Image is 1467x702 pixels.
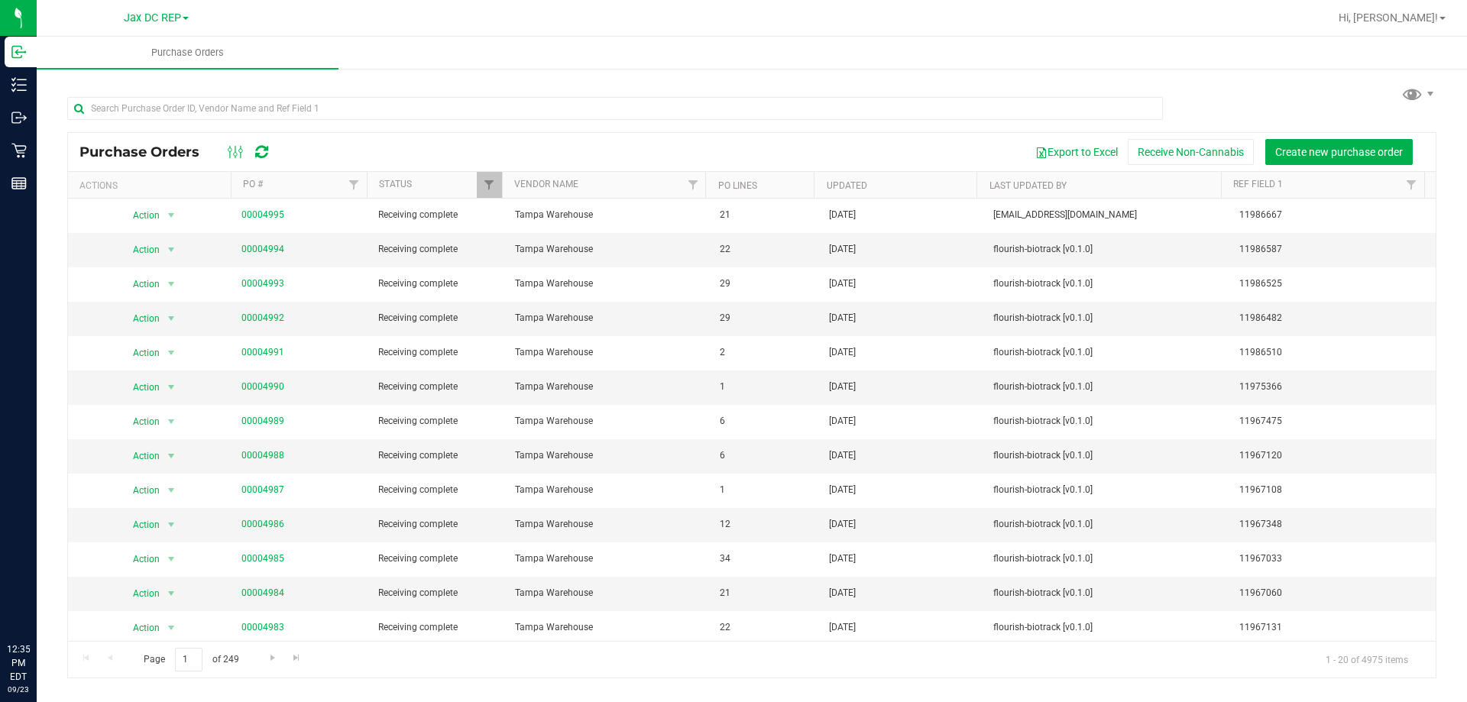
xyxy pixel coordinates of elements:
[993,552,1221,566] span: flourish-biotrack [v0.1.0]
[515,208,702,222] span: Tampa Warehouse
[241,244,284,254] a: 00004994
[241,347,284,357] a: 00004991
[161,205,180,226] span: select
[131,648,251,671] span: Page of 249
[11,44,27,60] inline-svg: Inbound
[1239,552,1427,566] span: 11967033
[1239,620,1427,635] span: 11967131
[720,345,811,360] span: 2
[1239,483,1427,497] span: 11967108
[829,208,856,222] span: [DATE]
[261,648,283,668] a: Go to the next page
[1275,146,1403,158] span: Create new purchase order
[720,242,811,257] span: 22
[119,205,160,226] span: Action
[119,239,160,260] span: Action
[79,144,215,160] span: Purchase Orders
[993,586,1221,600] span: flourish-biotrack [v0.1.0]
[79,180,225,191] div: Actions
[241,209,284,220] a: 00004995
[161,273,180,295] span: select
[515,242,702,257] span: Tampa Warehouse
[378,380,497,394] span: Receiving complete
[1399,172,1424,198] a: Filter
[993,380,1221,394] span: flourish-biotrack [v0.1.0]
[515,345,702,360] span: Tampa Warehouse
[119,411,160,432] span: Action
[119,480,160,501] span: Action
[993,414,1221,429] span: flourish-biotrack [v0.1.0]
[680,172,705,198] a: Filter
[241,381,284,392] a: 00004990
[829,586,856,600] span: [DATE]
[119,583,160,604] span: Action
[11,77,27,92] inline-svg: Inventory
[1265,139,1413,165] button: Create new purchase order
[514,179,578,189] a: Vendor Name
[119,445,160,467] span: Action
[161,445,180,467] span: select
[119,273,160,295] span: Action
[378,311,497,325] span: Receiving complete
[119,617,160,639] span: Action
[515,380,702,394] span: Tampa Warehouse
[515,414,702,429] span: Tampa Warehouse
[241,519,284,529] a: 00004986
[829,277,856,291] span: [DATE]
[993,517,1221,532] span: flourish-biotrack [v0.1.0]
[515,483,702,497] span: Tampa Warehouse
[1239,311,1427,325] span: 11986482
[829,552,856,566] span: [DATE]
[119,514,160,535] span: Action
[241,416,284,426] a: 00004989
[378,517,497,532] span: Receiving complete
[378,483,497,497] span: Receiving complete
[378,242,497,257] span: Receiving complete
[1313,648,1420,671] span: 1 - 20 of 4975 items
[161,583,180,604] span: select
[1128,139,1254,165] button: Receive Non-Cannabis
[1239,380,1427,394] span: 11975366
[993,242,1221,257] span: flourish-biotrack [v0.1.0]
[718,180,757,191] a: PO Lines
[241,484,284,495] a: 00004987
[829,620,856,635] span: [DATE]
[1239,277,1427,291] span: 11986525
[829,345,856,360] span: [DATE]
[1239,517,1427,532] span: 11967348
[720,552,811,566] span: 34
[993,483,1221,497] span: flourish-biotrack [v0.1.0]
[161,377,180,398] span: select
[829,414,856,429] span: [DATE]
[7,642,30,684] p: 12:35 PM EDT
[515,517,702,532] span: Tampa Warehouse
[119,342,160,364] span: Action
[378,448,497,463] span: Receiving complete
[477,172,502,198] a: Filter
[119,548,160,570] span: Action
[1239,208,1427,222] span: 11986667
[15,580,61,626] iframe: Resource center
[11,143,27,158] inline-svg: Retail
[124,11,181,24] span: Jax DC REP
[378,586,497,600] span: Receiving complete
[829,242,856,257] span: [DATE]
[515,552,702,566] span: Tampa Warehouse
[829,448,856,463] span: [DATE]
[175,648,202,671] input: 1
[161,480,180,501] span: select
[515,586,702,600] span: Tampa Warehouse
[161,308,180,329] span: select
[720,586,811,600] span: 21
[7,684,30,695] p: 09/23
[829,517,856,532] span: [DATE]
[720,311,811,325] span: 29
[161,617,180,639] span: select
[993,345,1221,360] span: flourish-biotrack [v0.1.0]
[720,208,811,222] span: 21
[131,46,244,60] span: Purchase Orders
[720,483,811,497] span: 1
[993,277,1221,291] span: flourish-biotrack [v0.1.0]
[1239,414,1427,429] span: 11967475
[1239,448,1427,463] span: 11967120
